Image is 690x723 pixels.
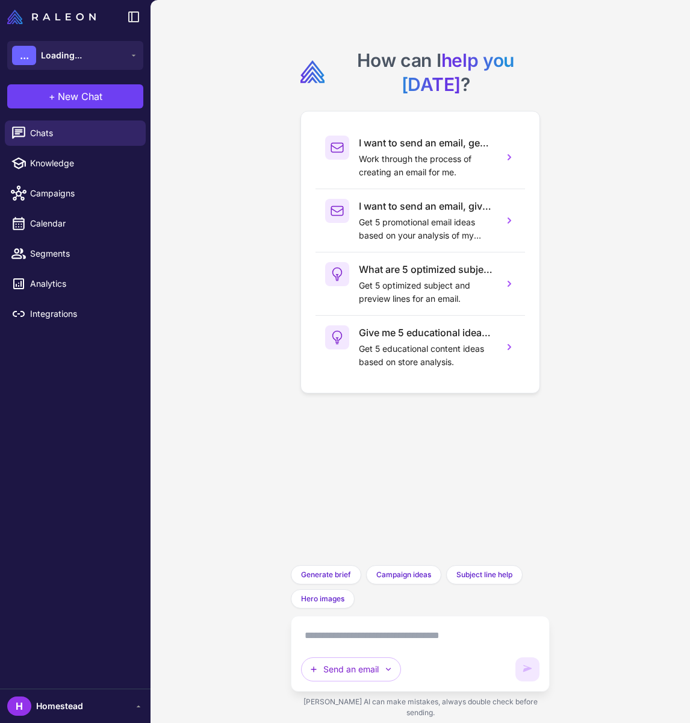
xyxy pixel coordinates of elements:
span: Knowledge [30,157,136,170]
div: ... [12,46,36,65]
h2: How can I ? [332,48,540,96]
a: Chats [5,120,146,146]
span: Hero images [301,593,344,604]
h3: Give me 5 educational ideas for emails [359,325,494,340]
span: Campaign ideas [376,569,431,580]
span: Chats [30,127,136,140]
button: Send an email [301,657,401,681]
span: + [49,89,55,104]
button: +New Chat [7,84,143,108]
span: Homestead [36,700,83,713]
h3: What are 5 optimized subject and preview lines for an email? [359,262,494,277]
button: Campaign ideas [366,565,441,584]
span: help you [DATE] [402,49,514,95]
span: Segments [30,247,136,260]
h3: I want to send an email, generate one for me [359,136,494,150]
img: Raleon Logo [7,10,96,24]
a: Analytics [5,271,146,296]
button: ...Loading... [7,41,143,70]
span: Campaigns [30,187,136,200]
h3: I want to send an email, give me 5 promotional email ideas. [359,199,494,213]
span: New Chat [58,89,102,104]
span: Generate brief [301,569,351,580]
p: Get 5 promotional email ideas based on your analysis of my brand. [359,216,494,242]
a: Knowledge [5,151,146,176]
p: Get 5 optimized subject and preview lines for an email. [359,279,494,305]
span: Integrations [30,307,136,321]
span: Subject line help [456,569,512,580]
div: H [7,696,31,716]
p: Get 5 educational content ideas based on store analysis. [359,342,494,369]
a: Segments [5,241,146,266]
a: Calendar [5,211,146,236]
span: Calendar [30,217,136,230]
span: Analytics [30,277,136,290]
p: Work through the process of creating an email for me. [359,152,494,179]
button: Subject line help [446,565,523,584]
button: Generate brief [291,565,361,584]
div: [PERSON_NAME] AI can make mistakes, always double check before sending. [291,692,550,723]
button: Hero images [291,589,355,609]
span: Loading... [41,49,82,62]
a: Campaigns [5,181,146,206]
a: Integrations [5,301,146,327]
